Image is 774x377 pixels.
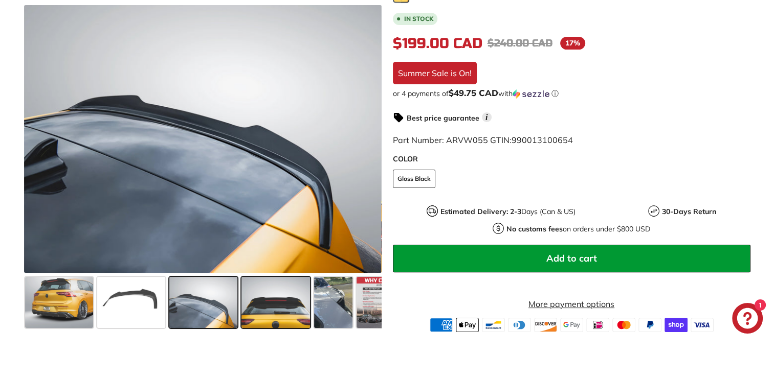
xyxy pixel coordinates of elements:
[546,252,597,264] span: Add to cart
[729,303,766,336] inbox-online-store-chat: Shopify online store chat
[393,35,482,52] span: $199.00 CAD
[393,88,750,99] div: or 4 payments of$49.75 CADwithSezzle Click to learn more about Sezzle
[407,113,479,123] strong: Best price guarantee
[665,318,688,332] img: shopify_pay
[449,87,498,98] span: $49.75 CAD
[440,206,576,217] p: Days (Can & US)
[393,154,750,164] label: COLOR
[456,318,479,332] img: apple_pay
[482,112,492,122] span: i
[482,318,505,332] img: bancontact
[430,318,453,332] img: american_express
[512,135,573,145] span: 990013100654
[560,37,585,50] span: 17%
[513,89,549,99] img: Sezzle
[393,245,750,272] button: Add to cart
[662,207,716,216] strong: 30-Days Return
[488,37,552,50] span: $240.00 CAD
[638,318,661,332] img: paypal
[586,318,609,332] img: ideal
[534,318,557,332] img: discover
[404,16,433,22] b: In stock
[393,135,573,145] span: Part Number: ARVW055 GTIN:
[508,318,531,332] img: diners_club
[393,88,750,99] div: or 4 payments of with
[506,224,563,233] strong: No customs fees
[691,318,714,332] img: visa
[440,207,521,216] strong: Estimated Delivery: 2-3
[560,318,583,332] img: google_pay
[506,224,650,234] p: on orders under $800 USD
[612,318,635,332] img: master
[393,298,750,310] a: More payment options
[393,62,477,84] div: Summer Sale is On!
